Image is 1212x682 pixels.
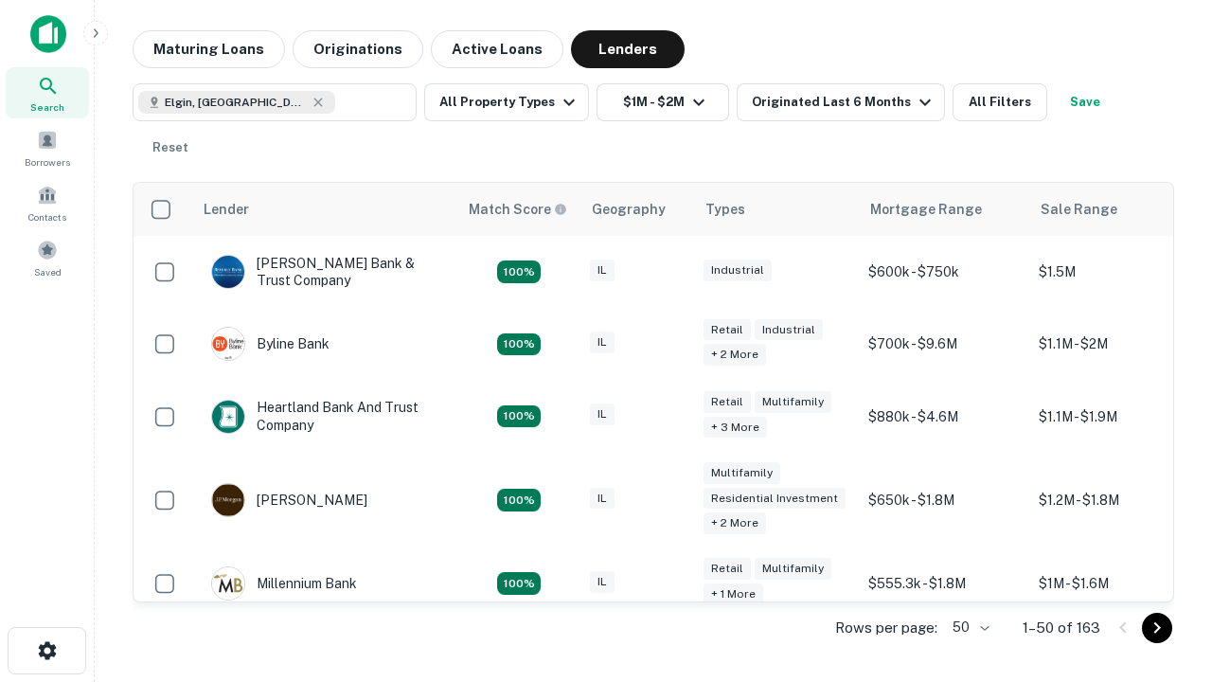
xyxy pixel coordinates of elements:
[590,260,615,281] div: IL
[211,255,438,289] div: [PERSON_NAME] Bank & Trust Company
[1142,613,1172,643] button: Go to next page
[34,264,62,279] span: Saved
[590,404,615,425] div: IL
[704,260,772,281] div: Industrial
[704,512,766,534] div: + 2 more
[1029,308,1200,380] td: $1.1M - $2M
[859,236,1029,308] td: $600k - $750k
[737,83,945,121] button: Originated Last 6 Months
[859,453,1029,548] td: $650k - $1.8M
[580,183,694,236] th: Geography
[571,30,685,68] button: Lenders
[211,327,330,361] div: Byline Bank
[1041,198,1117,221] div: Sale Range
[293,30,423,68] button: Originations
[6,67,89,118] a: Search
[1055,83,1115,121] button: Save your search to get updates of matches that match your search criteria.
[590,571,615,593] div: IL
[211,399,438,433] div: Heartland Bank And Trust Company
[30,15,66,53] img: capitalize-icon.png
[211,566,357,601] div: Millennium Bank
[25,154,70,170] span: Borrowers
[6,177,89,228] a: Contacts
[28,209,66,224] span: Contacts
[704,558,751,580] div: Retail
[497,489,541,511] div: Matching Properties: 24, hasApolloMatch: undefined
[859,308,1029,380] td: $700k - $9.6M
[590,488,615,510] div: IL
[165,94,307,111] span: Elgin, [GEOGRAPHIC_DATA], [GEOGRAPHIC_DATA]
[1029,453,1200,548] td: $1.2M - $1.8M
[859,380,1029,452] td: $880k - $4.6M
[133,30,285,68] button: Maturing Loans
[140,129,201,167] button: Reset
[497,260,541,283] div: Matching Properties: 28, hasApolloMatch: undefined
[424,83,589,121] button: All Property Types
[212,401,244,433] img: picture
[945,614,992,641] div: 50
[497,572,541,595] div: Matching Properties: 16, hasApolloMatch: undefined
[30,99,64,115] span: Search
[457,183,580,236] th: Capitalize uses an advanced AI algorithm to match your search with the best lender. The match sco...
[704,583,763,605] div: + 1 more
[1029,380,1200,452] td: $1.1M - $1.9M
[6,122,89,173] a: Borrowers
[497,405,541,428] div: Matching Properties: 20, hasApolloMatch: undefined
[755,391,831,413] div: Multifamily
[835,617,937,639] p: Rows per page:
[704,344,766,366] div: + 2 more
[755,558,831,580] div: Multifamily
[705,198,745,221] div: Types
[212,328,244,360] img: picture
[1023,617,1100,639] p: 1–50 of 163
[204,198,249,221] div: Lender
[1029,236,1200,308] td: $1.5M
[704,488,846,510] div: Residential Investment
[212,256,244,288] img: picture
[431,30,563,68] button: Active Loans
[953,83,1047,121] button: All Filters
[212,484,244,516] img: picture
[212,567,244,600] img: picture
[1029,547,1200,619] td: $1M - $1.6M
[870,198,982,221] div: Mortgage Range
[694,183,859,236] th: Types
[6,232,89,283] a: Saved
[590,332,615,353] div: IL
[192,183,457,236] th: Lender
[859,547,1029,619] td: $555.3k - $1.8M
[859,183,1029,236] th: Mortgage Range
[597,83,729,121] button: $1M - $2M
[704,417,767,439] div: + 3 more
[469,199,567,220] div: Capitalize uses an advanced AI algorithm to match your search with the best lender. The match sco...
[469,199,563,220] h6: Match Score
[752,91,936,114] div: Originated Last 6 Months
[592,198,666,221] div: Geography
[704,391,751,413] div: Retail
[497,333,541,356] div: Matching Properties: 18, hasApolloMatch: undefined
[1029,183,1200,236] th: Sale Range
[704,319,751,341] div: Retail
[755,319,823,341] div: Industrial
[704,462,780,484] div: Multifamily
[1117,530,1212,621] iframe: Chat Widget
[211,483,367,517] div: [PERSON_NAME]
